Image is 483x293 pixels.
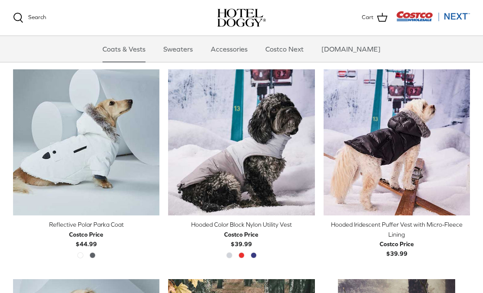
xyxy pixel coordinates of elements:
[13,220,159,229] div: Reflective Polar Parka Coat
[69,230,103,239] div: Costco Price
[168,220,314,249] a: Hooded Color Block Nylon Utility Vest Costco Price$39.99
[168,220,314,229] div: Hooded Color Block Nylon Utility Vest
[13,220,159,249] a: Reflective Polar Parka Coat Costco Price$44.99
[217,9,266,27] img: hoteldoggycom
[13,69,159,215] a: Reflective Polar Parka Coat
[224,230,258,239] div: Costco Price
[324,220,470,259] a: Hooded Iridescent Puffer Vest with Micro-Fleece Lining Costco Price$39.99
[258,36,311,62] a: Costco Next
[203,36,255,62] a: Accessories
[69,230,103,247] b: $44.99
[314,36,388,62] a: [DOMAIN_NAME]
[362,12,387,23] a: Cart
[324,69,470,215] a: Hooded Iridescent Puffer Vest with Micro-Fleece Lining
[362,13,374,22] span: Cart
[28,14,46,20] span: Search
[396,11,470,22] img: Costco Next
[396,16,470,23] a: Visit Costco Next
[168,69,314,215] a: Hooded Color Block Nylon Utility Vest
[224,230,258,247] b: $39.99
[13,13,46,23] a: Search
[380,239,414,257] b: $39.99
[324,220,470,239] div: Hooded Iridescent Puffer Vest with Micro-Fleece Lining
[95,36,153,62] a: Coats & Vests
[217,9,266,27] a: hoteldoggy.com hoteldoggycom
[380,239,414,249] div: Costco Price
[155,36,201,62] a: Sweaters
